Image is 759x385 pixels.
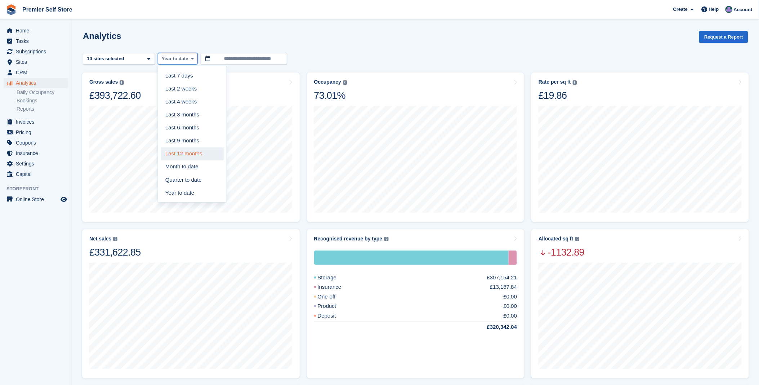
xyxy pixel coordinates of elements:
[314,236,383,242] div: Recognised revenue by type
[16,138,59,148] span: Coupons
[16,67,59,78] span: CRM
[16,148,59,158] span: Insurance
[487,274,517,282] div: £307,154.21
[4,117,68,127] a: menu
[161,121,224,134] a: Last 6 months
[16,57,59,67] span: Sites
[4,148,68,158] a: menu
[734,6,753,13] span: Account
[83,31,121,41] h2: Analytics
[161,147,224,160] a: Last 12 months
[673,6,688,13] span: Create
[161,134,224,147] a: Last 9 months
[16,117,59,127] span: Invoices
[314,293,353,301] div: One-off
[314,89,347,102] div: 73.01%
[314,79,341,85] div: Occupancy
[4,194,68,204] a: menu
[16,26,59,36] span: Home
[161,82,224,95] a: Last 2 weeks
[161,186,224,199] a: Year to date
[17,97,68,104] a: Bookings
[314,302,354,310] div: Product
[161,69,224,82] a: Last 7 days
[120,80,124,85] img: icon-info-grey-7440780725fd019a000dd9b08b2336e03edf1995a4989e88bcd33f0948082b44.svg
[539,89,577,102] div: £19.86
[161,173,224,186] a: Quarter to date
[314,312,353,320] div: Deposit
[161,95,224,108] a: Last 4 weeks
[709,6,719,13] span: Help
[89,89,141,102] div: £393,722.60
[343,80,347,85] img: icon-info-grey-7440780725fd019a000dd9b08b2336e03edf1995a4989e88bcd33f0948082b44.svg
[539,246,584,258] span: -1132.89
[158,53,198,65] button: Year to date
[504,312,517,320] div: £0.00
[384,237,389,241] img: icon-info-grey-7440780725fd019a000dd9b08b2336e03edf1995a4989e88bcd33f0948082b44.svg
[725,6,733,13] img: Andrew Lewis
[4,36,68,46] a: menu
[4,78,68,88] a: menu
[509,251,517,265] div: Insurance
[6,4,17,15] img: stora-icon-8386f47178a22dfd0bd8f6a31ec36ba5ce8667c1dd55bd0f319d3a0aa187defe.svg
[4,169,68,179] a: menu
[16,78,59,88] span: Analytics
[539,236,573,242] div: Allocated sq ft
[16,127,59,137] span: Pricing
[16,169,59,179] span: Capital
[16,194,59,204] span: Online Store
[314,251,509,265] div: Storage
[16,47,59,57] span: Subscriptions
[4,127,68,137] a: menu
[504,302,517,310] div: £0.00
[504,293,517,301] div: £0.00
[89,79,118,85] div: Gross sales
[6,185,72,192] span: Storefront
[699,31,748,43] button: Request a Report
[113,237,117,241] img: icon-info-grey-7440780725fd019a000dd9b08b2336e03edf1995a4989e88bcd33f0948082b44.svg
[575,237,580,241] img: icon-info-grey-7440780725fd019a000dd9b08b2336e03edf1995a4989e88bcd33f0948082b44.svg
[89,246,141,258] div: £331,622.85
[161,108,224,121] a: Last 3 months
[490,283,517,291] div: £13,187.84
[59,195,68,204] a: Preview store
[314,283,359,291] div: Insurance
[4,159,68,169] a: menu
[4,57,68,67] a: menu
[539,79,571,85] div: Rate per sq ft
[314,274,354,282] div: Storage
[161,160,224,173] a: Month to date
[86,55,127,62] div: 10 sites selected
[17,89,68,96] a: Daily Occupancy
[17,106,68,112] a: Reports
[4,67,68,78] a: menu
[4,26,68,36] a: menu
[573,80,577,85] img: icon-info-grey-7440780725fd019a000dd9b08b2336e03edf1995a4989e88bcd33f0948082b44.svg
[16,36,59,46] span: Tasks
[470,323,517,331] div: £320,342.04
[4,47,68,57] a: menu
[16,159,59,169] span: Settings
[162,55,188,62] span: Year to date
[19,4,75,16] a: Premier Self Store
[4,138,68,148] a: menu
[89,236,111,242] div: Net sales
